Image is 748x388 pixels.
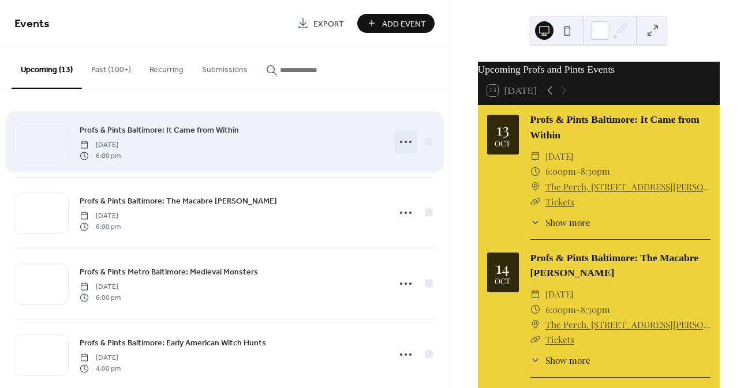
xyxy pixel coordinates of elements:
a: The Perch, [STREET_ADDRESS][PERSON_NAME] [545,317,710,332]
a: Profs & Pints Baltimore: Early American Witch Hunts [80,336,266,349]
div: ​ [530,332,541,347]
span: - [576,302,581,317]
span: Show more [545,353,590,367]
button: Add Event [357,14,435,33]
a: The Perch, [STREET_ADDRESS][PERSON_NAME] [545,179,710,194]
span: [DATE] [80,140,121,150]
span: Profs & Pints Metro Baltimore: Medieval Monsters [80,266,258,278]
span: 6:00 pm [80,221,121,232]
span: [DATE] [545,149,574,164]
button: Submissions [193,47,257,88]
div: Oct [495,140,511,148]
span: [DATE] [545,287,574,302]
a: Profs & Pints Baltimore: It Came from Within [530,114,700,140]
button: Upcoming (13) [12,47,82,89]
button: Past (100+) [82,47,140,88]
div: 14 [496,259,510,276]
div: 13 [496,121,509,137]
span: [DATE] [80,282,121,292]
span: 6:00pm [545,164,576,179]
span: Profs & Pints Baltimore: It Came from Within [80,125,239,137]
div: ​ [530,302,541,317]
button: ​Show more [530,216,590,229]
div: Oct [495,277,511,285]
span: Profs & Pints Baltimore: The Macabre [PERSON_NAME] [80,195,277,208]
div: ​ [530,194,541,209]
div: ​ [530,179,541,194]
button: Recurring [140,47,193,88]
span: - [576,164,581,179]
span: Events [14,13,50,35]
span: 8:30pm [581,302,610,317]
div: ​ [530,287,541,302]
div: ​ [530,164,541,179]
span: 4:00 pm [80,363,121,374]
span: Show more [545,216,590,229]
span: 6:00 pm [80,292,121,303]
span: 6:00pm [545,302,576,317]
div: ​ [530,353,541,367]
button: ​Show more [530,353,590,367]
span: Profs & Pints Baltimore: Early American Witch Hunts [80,337,266,349]
a: Tickets [545,195,574,208]
a: Profs & Pints Baltimore: The Macabre [PERSON_NAME] [80,194,277,208]
a: Profs & Pints Metro Baltimore: Medieval Monsters [80,265,258,278]
div: ​ [530,317,541,332]
span: [DATE] [80,211,121,221]
span: 8:30pm [581,164,610,179]
a: Profs & Pints Baltimore: The Macabre [PERSON_NAME] [530,252,698,278]
a: Tickets [545,333,574,345]
div: ​ [530,216,541,229]
a: Profs & Pints Baltimore: It Came from Within [80,123,239,137]
span: 6:00 pm [80,150,121,161]
div: ​ [530,149,541,164]
span: [DATE] [80,353,121,363]
div: Upcoming Profs and Pints Events [478,62,720,77]
a: Export [289,14,353,33]
span: Add Event [382,18,426,30]
span: Export [313,18,344,30]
